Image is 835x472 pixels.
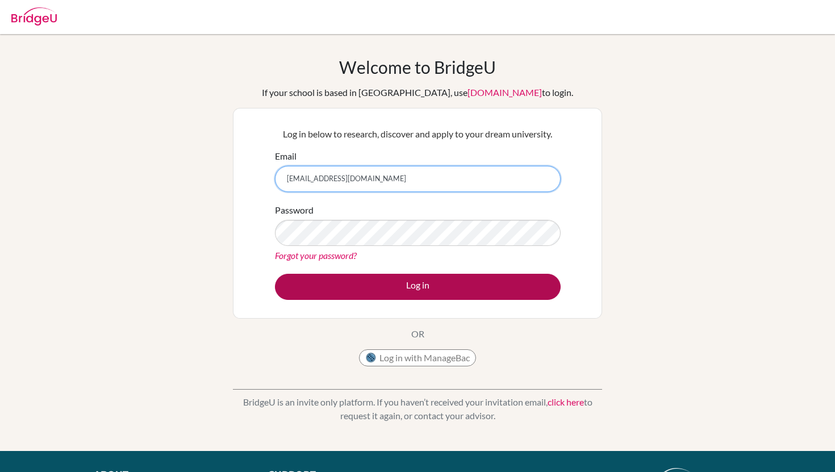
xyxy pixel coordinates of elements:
[275,149,297,163] label: Email
[411,327,424,341] p: OR
[275,127,561,141] p: Log in below to research, discover and apply to your dream university.
[339,57,496,77] h1: Welcome to BridgeU
[275,250,357,261] a: Forgot your password?
[11,7,57,26] img: Bridge-U
[548,396,584,407] a: click here
[275,203,314,217] label: Password
[233,395,602,423] p: BridgeU is an invite only platform. If you haven’t received your invitation email, to request it ...
[359,349,476,366] button: Log in with ManageBac
[275,274,561,300] button: Log in
[262,86,573,99] div: If your school is based in [GEOGRAPHIC_DATA], use to login.
[467,87,542,98] a: [DOMAIN_NAME]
